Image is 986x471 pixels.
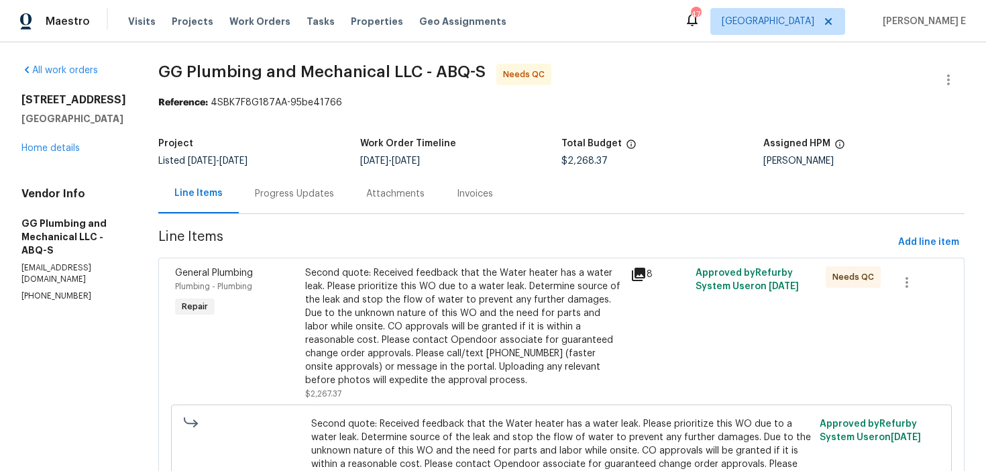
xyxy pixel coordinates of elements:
h4: Vendor Info [21,187,126,201]
h5: [GEOGRAPHIC_DATA] [21,112,126,125]
span: Geo Assignments [419,15,506,28]
span: [DATE] [392,156,420,166]
span: Needs QC [503,68,550,81]
span: [DATE] [360,156,388,166]
div: [PERSON_NAME] [763,156,965,166]
span: Properties [351,15,403,28]
div: Attachments [366,187,425,201]
h2: [STREET_ADDRESS] [21,93,126,107]
div: Line Items [174,187,223,200]
div: 47 [691,8,700,21]
b: Reference: [158,98,208,107]
a: Home details [21,144,80,153]
span: Visits [128,15,156,28]
p: [EMAIL_ADDRESS][DOMAIN_NAME] [21,262,126,285]
span: Projects [172,15,213,28]
span: $2,267.37 [305,390,341,398]
div: Progress Updates [255,187,334,201]
span: - [188,156,248,166]
span: Listed [158,156,248,166]
h5: Work Order Timeline [360,139,456,148]
span: [DATE] [188,156,216,166]
span: Approved by Refurby System User on [696,268,799,291]
span: [DATE] [219,156,248,166]
span: Tasks [307,17,335,26]
span: [GEOGRAPHIC_DATA] [722,15,814,28]
span: Approved by Refurby System User on [820,419,921,442]
span: [DATE] [769,282,799,291]
div: Second quote: Received feedback that the Water heater has a water leak. Please prioritize this WO... [305,266,622,387]
div: 4SBK7F8G187AA-95be41766 [158,96,965,109]
div: 8 [631,266,688,282]
a: All work orders [21,66,98,75]
span: [PERSON_NAME] E [877,15,966,28]
span: $2,268.37 [561,156,608,166]
span: Work Orders [229,15,290,28]
p: [PHONE_NUMBER] [21,291,126,302]
span: - [360,156,420,166]
span: The total cost of line items that have been proposed by Opendoor. This sum includes line items th... [626,139,637,156]
h5: Total Budget [561,139,622,148]
span: Maestro [46,15,90,28]
h5: Project [158,139,193,148]
span: Plumbing - Plumbing [175,282,252,291]
span: The hpm assigned to this work order. [834,139,845,156]
span: Needs QC [832,270,879,284]
span: Line Items [158,230,893,255]
h5: GG Plumbing and Mechanical LLC - ABQ-S [21,217,126,257]
span: [DATE] [891,433,921,442]
span: Add line item [898,234,959,251]
button: Add line item [893,230,965,255]
h5: Assigned HPM [763,139,830,148]
span: Repair [176,300,213,313]
span: GG Plumbing and Mechanical LLC - ABQ-S [158,64,486,80]
span: General Plumbing [175,268,253,278]
div: Invoices [457,187,493,201]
